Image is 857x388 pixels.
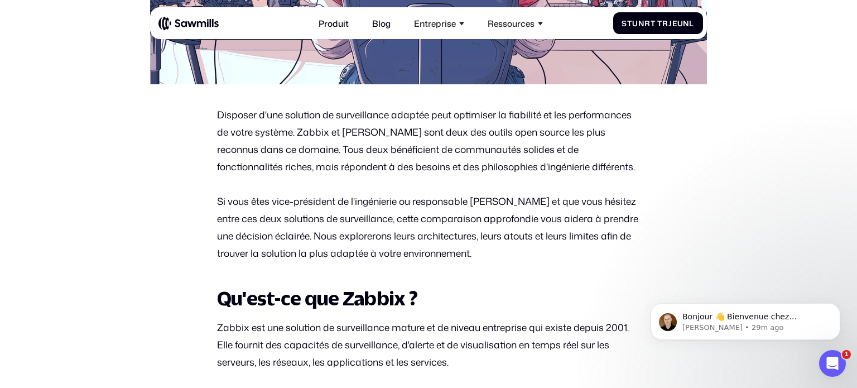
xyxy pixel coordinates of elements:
a: Blog [365,12,397,35]
font: l [689,27,694,37]
font: 1 [844,351,849,358]
font: S [622,18,627,28]
font: Bonjour 👋 Bienvenue chez Sawmills. La plateforme de gestion de télémétrie intelligente qui résout... [49,32,190,119]
font: t [627,27,632,37]
font: r [662,27,668,37]
font: un [677,27,690,37]
a: Produit [312,12,355,35]
font: t [627,18,632,28]
font: Qu'est-ce que Zabbix ? [217,286,417,309]
font: r [662,18,668,28]
font: Produit [319,17,349,30]
font: Disposer d'une solution de surveillance adaptée peut optimiser la fiabilité et les performances d... [217,108,635,174]
font: un [632,27,644,37]
iframe: Message de notifications d'interphone [634,280,857,358]
font: t [651,27,656,37]
font: T [657,27,662,37]
p: Message from Winston, sent 29m ago [49,43,192,53]
font: Zabbix est une solution de surveillance mature et de niveau entreprise qui existe depuis 2001. El... [217,320,629,369]
div: Entreprise [407,12,470,35]
div: Ressources [482,12,550,35]
font: Ressources [488,17,535,30]
font: un [632,18,644,28]
font: un [677,18,690,28]
font: r [644,27,651,37]
font: je [668,18,677,28]
font: l [689,18,694,28]
font: t [651,18,656,28]
font: Blog [372,17,391,30]
a: StunrtTrjeunl [613,12,703,34]
font: Entreprise [414,17,456,30]
font: r [644,18,651,28]
iframe: Chat en direct par interphone [819,350,846,377]
font: S [622,27,627,37]
font: Si vous êtes vice-président de l'ingénierie ou responsable [PERSON_NAME] et que vous hésitez entr... [217,194,638,260]
font: T [657,18,662,28]
font: je [668,27,677,37]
